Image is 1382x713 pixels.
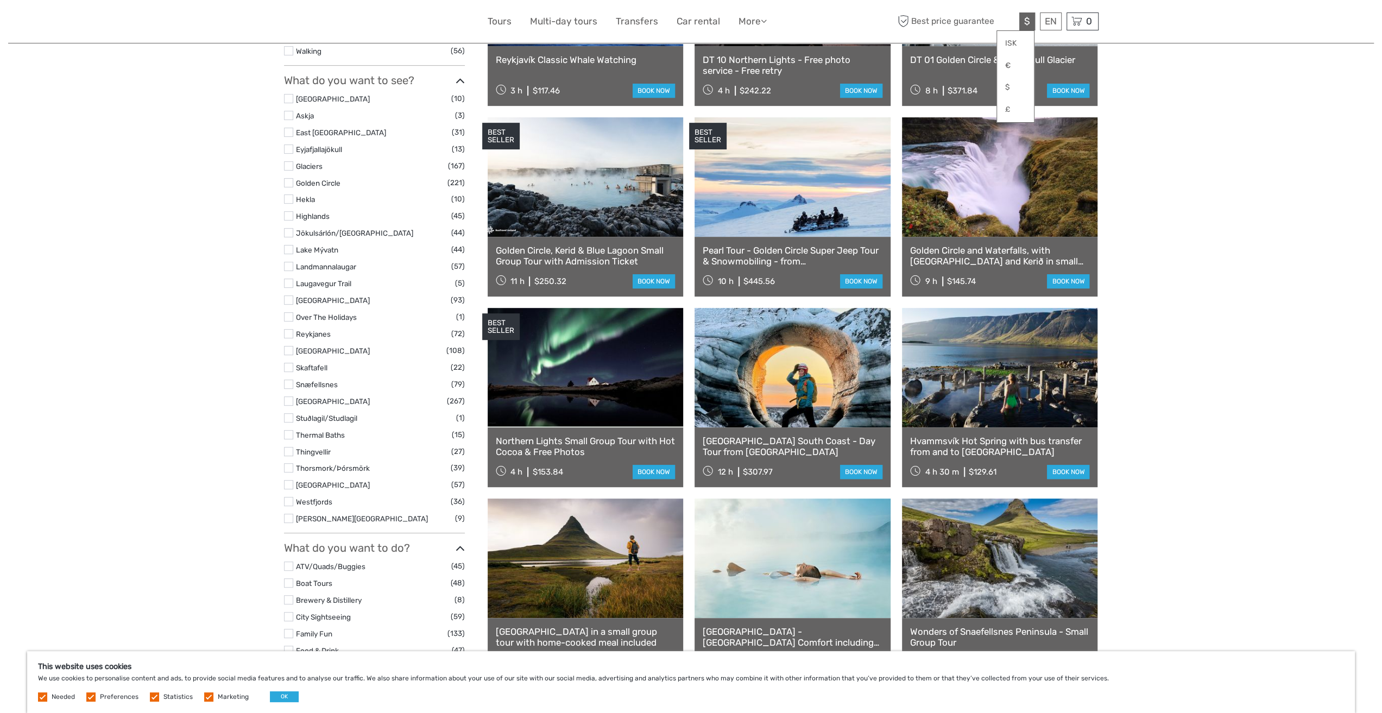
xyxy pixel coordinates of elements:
[296,431,345,439] a: Thermal Baths
[451,260,465,273] span: (57)
[925,86,938,96] span: 8 h
[456,311,465,323] span: (1)
[296,514,428,523] a: [PERSON_NAME][GEOGRAPHIC_DATA]
[451,495,465,508] span: (36)
[270,691,299,702] button: OK
[455,594,465,606] span: (8)
[482,123,520,150] div: BEST SELLER
[997,34,1034,53] a: ISK
[296,579,332,588] a: Boat Tours
[997,78,1034,97] a: $
[534,276,566,286] div: $250.32
[510,86,522,96] span: 3 h
[1047,84,1089,98] a: book now
[296,629,332,638] a: Family Fun
[703,245,882,267] a: Pearl Tour - Golden Circle Super Jeep Tour & Snowmobiling - from [GEOGRAPHIC_DATA]
[451,294,465,306] span: (93)
[455,277,465,289] span: (5)
[925,467,959,477] span: 4 h 30 m
[451,610,465,623] span: (59)
[456,412,465,424] span: (1)
[125,17,138,30] button: Open LiveChat chat widget
[739,14,767,29] a: More
[446,344,465,357] span: (108)
[38,662,1344,671] h5: This website uses cookies
[703,54,882,77] a: DT 10 Northern Lights - Free photo service - Free retry
[296,262,356,271] a: Landmannalaugar
[1040,12,1062,30] div: EN
[296,562,365,571] a: ATV/Quads/Buggies
[296,111,314,120] a: Askja
[452,428,465,441] span: (15)
[451,361,465,374] span: (22)
[296,195,315,204] a: Hekla
[296,296,370,305] a: [GEOGRAPHIC_DATA]
[718,467,733,477] span: 12 h
[616,14,658,29] a: Transfers
[451,445,465,458] span: (27)
[452,644,465,657] span: (47)
[997,100,1034,119] a: £
[532,86,559,96] div: $117.46
[451,327,465,340] span: (72)
[510,276,524,286] span: 11 h
[451,560,465,572] span: (45)
[840,84,882,98] a: book now
[910,436,1090,458] a: Hvammsvík Hot Spring with bus transfer from and to [GEOGRAPHIC_DATA]
[296,397,370,406] a: [GEOGRAPHIC_DATA]
[451,193,465,205] span: (10)
[296,497,332,506] a: Westfjords
[740,86,771,96] div: $242.22
[451,462,465,474] span: (39)
[1047,274,1089,288] a: book now
[948,86,977,96] div: $371.84
[703,626,882,648] a: [GEOGRAPHIC_DATA] - [GEOGRAPHIC_DATA] Comfort including admission
[997,56,1034,75] a: €
[532,467,563,477] div: $153.84
[451,378,465,390] span: (79)
[743,276,775,286] div: $445.56
[718,86,730,96] span: 4 h
[455,109,465,122] span: (3)
[703,436,882,458] a: [GEOGRAPHIC_DATA] South Coast - Day Tour from [GEOGRAPHIC_DATA]
[284,541,465,554] h3: What do you want to do?
[296,613,351,621] a: City Sightseeing
[296,47,321,55] a: Walking
[296,229,413,237] a: Jökulsárlón/[GEOGRAPHIC_DATA]
[510,467,522,477] span: 4 h
[52,692,75,702] label: Needed
[296,464,370,472] a: Thorsmork/Þórsmörk
[451,243,465,256] span: (44)
[496,436,676,458] a: Northern Lights Small Group Tour with Hot Cocoa & Free Photos
[910,245,1090,267] a: Golden Circle and Waterfalls, with [GEOGRAPHIC_DATA] and Kerið in small group
[296,330,331,338] a: Reykjanes
[296,179,340,187] a: Golden Circle
[296,313,357,321] a: Over The Holidays
[482,313,520,340] div: BEST SELLER
[451,45,465,57] span: (56)
[296,212,330,220] a: Highlands
[452,143,465,155] span: (13)
[1024,16,1030,27] span: $
[296,414,357,422] a: Stuðlagil/Studlagil
[452,126,465,138] span: (31)
[947,276,976,286] div: $145.74
[451,226,465,239] span: (44)
[677,14,720,29] a: Car rental
[447,395,465,407] span: (267)
[451,577,465,589] span: (48)
[296,279,351,288] a: Laugavegur Trail
[218,692,249,702] label: Marketing
[448,160,465,172] span: (167)
[296,447,331,456] a: Thingvellir
[496,245,676,267] a: Golden Circle, Kerid & Blue Lagoon Small Group Tour with Admission Ticket
[910,54,1090,65] a: DT 01 Golden Circle & Langjökull Glacier
[488,14,512,29] a: Tours
[163,692,193,702] label: Statistics
[455,512,465,525] span: (9)
[895,12,1017,30] span: Best price guarantee
[969,467,996,477] div: $129.61
[633,274,675,288] a: book now
[296,481,370,489] a: [GEOGRAPHIC_DATA]
[296,646,339,655] a: Food & Drink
